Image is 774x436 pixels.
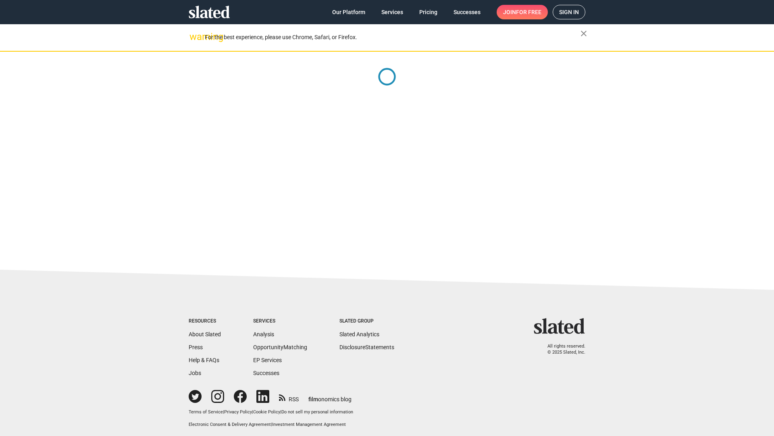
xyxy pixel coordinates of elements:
[253,370,279,376] a: Successes
[253,357,282,363] a: EP Services
[539,344,585,355] p: All rights reserved. © 2025 Slated, Inc.
[189,409,223,415] a: Terms of Service
[253,318,307,325] div: Services
[332,5,365,19] span: Our Platform
[189,32,199,42] mat-icon: warning
[339,331,379,337] a: Slated Analytics
[189,422,271,427] a: Electronic Consent & Delivery Agreement
[308,389,352,403] a: filmonomics blog
[308,396,318,402] span: film
[326,5,372,19] a: Our Platform
[497,5,548,19] a: Joinfor free
[339,318,394,325] div: Slated Group
[205,32,580,43] div: For the best experience, please use Chrome, Safari, or Firefox.
[271,422,272,427] span: |
[579,29,589,38] mat-icon: close
[559,5,579,19] span: Sign in
[253,344,307,350] a: OpportunityMatching
[339,344,394,350] a: DisclosureStatements
[375,5,410,19] a: Services
[189,318,221,325] div: Resources
[279,391,299,403] a: RSS
[381,5,403,19] span: Services
[516,5,541,19] span: for free
[223,409,224,415] span: |
[447,5,487,19] a: Successes
[272,422,346,427] a: Investment Management Agreement
[454,5,481,19] span: Successes
[252,409,253,415] span: |
[189,370,201,376] a: Jobs
[553,5,585,19] a: Sign in
[281,409,353,415] button: Do not sell my personal information
[413,5,444,19] a: Pricing
[280,409,281,415] span: |
[189,344,203,350] a: Press
[253,409,280,415] a: Cookie Policy
[189,357,219,363] a: Help & FAQs
[189,331,221,337] a: About Slated
[503,5,541,19] span: Join
[224,409,252,415] a: Privacy Policy
[419,5,437,19] span: Pricing
[253,331,274,337] a: Analysis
